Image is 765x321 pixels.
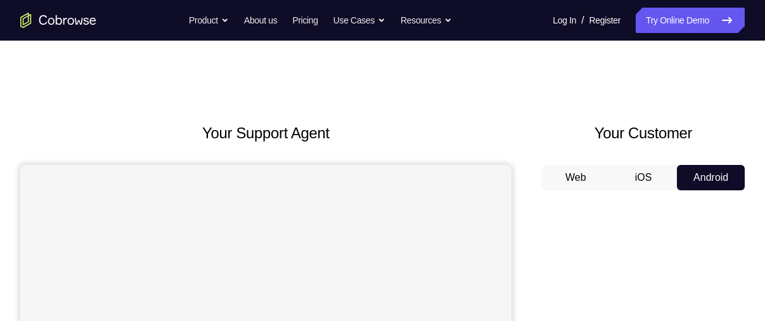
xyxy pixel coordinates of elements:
[610,165,678,190] button: iOS
[553,8,576,33] a: Log In
[636,8,745,33] a: Try Online Demo
[581,13,584,28] span: /
[189,8,229,33] button: Product
[401,8,452,33] button: Resources
[589,8,620,33] a: Register
[542,165,610,190] button: Web
[292,8,318,33] a: Pricing
[542,122,745,145] h2: Your Customer
[333,8,385,33] button: Use Cases
[20,13,96,28] a: Go to the home page
[677,165,745,190] button: Android
[20,122,511,145] h2: Your Support Agent
[244,8,277,33] a: About us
